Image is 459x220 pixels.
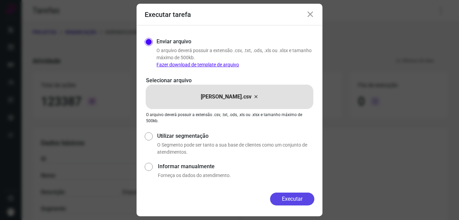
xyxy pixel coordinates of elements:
h3: Executar tarefa [145,10,191,19]
button: Executar [270,193,314,205]
p: O arquivo deverá possuir a extensão .csv, .txt, .ods, .xls ou .xlsx e tamanho máximo de 500kb. [146,112,313,124]
p: [PERSON_NAME].csv [201,93,251,101]
p: O Segmento pode ser tanto a sua base de clientes como um conjunto de atendimentos. [157,141,314,156]
label: Informar manualmente [158,162,314,171]
label: Utilizar segmentação [157,132,314,140]
p: Forneça os dados do atendimento. [158,172,314,179]
a: Fazer download de template de arquivo [156,62,239,67]
label: Enviar arquivo [156,38,191,46]
p: O arquivo deverá possuir a extensão .csv, .txt, .ods, .xls ou .xlsx e tamanho máximo de 500kb. [156,47,314,68]
p: Selecionar arquivo [146,76,313,85]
